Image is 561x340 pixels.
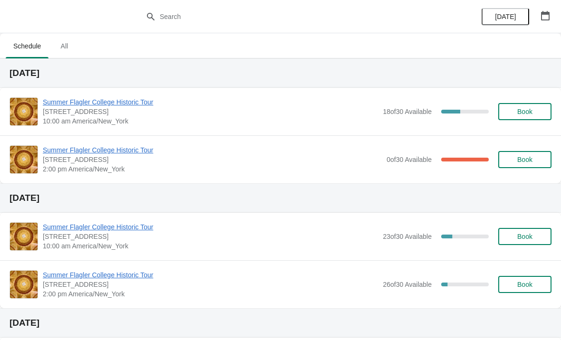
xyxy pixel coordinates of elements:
span: Book [517,233,532,240]
span: [STREET_ADDRESS] [43,280,378,289]
span: [STREET_ADDRESS] [43,232,378,241]
span: Book [517,108,532,115]
span: Schedule [6,38,48,55]
span: All [52,38,76,55]
button: [DATE] [482,8,529,25]
span: Summer Flagler College Historic Tour [43,270,378,280]
span: [STREET_ADDRESS] [43,155,382,164]
span: 2:00 pm America/New_York [43,289,378,299]
button: Book [498,151,551,168]
h2: [DATE] [10,68,551,78]
h2: [DATE] [10,318,551,328]
img: Summer Flagler College Historic Tour | 74 King Street, St. Augustine, FL, USA | 10:00 am America/... [10,98,38,125]
span: Book [517,281,532,288]
span: Book [517,156,532,163]
span: 23 of 30 Available [383,233,432,240]
img: Summer Flagler College Historic Tour | 74 King Street, St. Augustine, FL, USA | 2:00 pm America/N... [10,271,38,298]
span: 2:00 pm America/New_York [43,164,382,174]
button: Book [498,276,551,293]
span: 18 of 30 Available [383,108,432,115]
button: Book [498,103,551,120]
button: Book [498,228,551,245]
img: Summer Flagler College Historic Tour | 74 King Street, St. Augustine, FL, USA | 2:00 pm America/N... [10,146,38,173]
span: [DATE] [495,13,516,20]
input: Search [159,8,421,25]
span: 26 of 30 Available [383,281,432,288]
span: 0 of 30 Available [387,156,432,163]
h2: [DATE] [10,193,551,203]
span: Summer Flagler College Historic Tour [43,97,378,107]
span: 10:00 am America/New_York [43,241,378,251]
img: Summer Flagler College Historic Tour | 74 King Street, St. Augustine, FL, USA | 10:00 am America/... [10,223,38,250]
span: [STREET_ADDRESS] [43,107,378,116]
span: Summer Flagler College Historic Tour [43,145,382,155]
span: Summer Flagler College Historic Tour [43,222,378,232]
span: 10:00 am America/New_York [43,116,378,126]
